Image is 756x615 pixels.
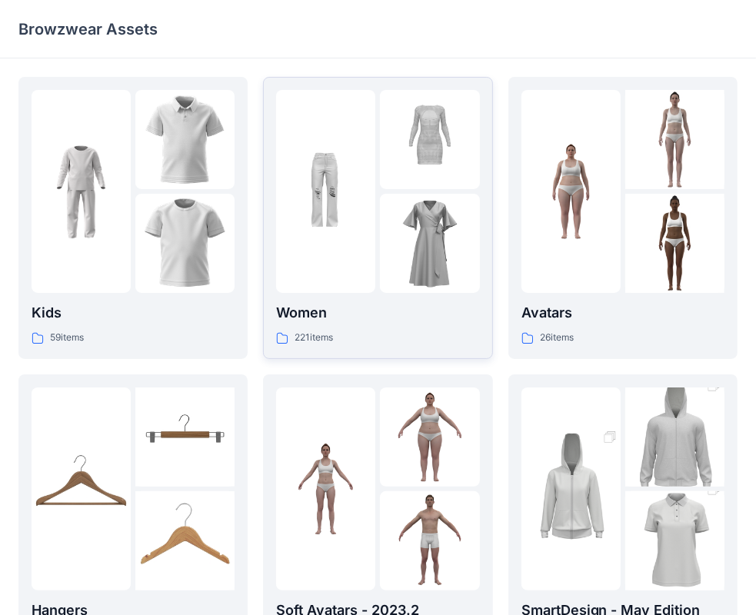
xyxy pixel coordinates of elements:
p: Avatars [521,302,724,324]
img: folder 1 [32,142,131,241]
img: folder 1 [521,142,621,241]
img: folder 1 [276,439,375,538]
p: 221 items [295,330,333,346]
p: Women [276,302,479,324]
a: folder 1folder 2folder 3Women221items [263,77,492,359]
img: folder 1 [521,414,621,563]
p: 26 items [540,330,574,346]
img: folder 2 [625,90,724,189]
img: folder 1 [276,142,375,241]
img: folder 3 [135,194,235,293]
img: folder 3 [380,491,479,590]
img: folder 3 [625,194,724,293]
img: folder 2 [135,90,235,189]
a: folder 1folder 2folder 3Kids59items [18,77,248,359]
a: folder 1folder 2folder 3Avatars26items [508,77,738,359]
p: 59 items [50,330,84,346]
p: Browzwear Assets [18,18,158,40]
img: folder 1 [32,439,131,538]
img: folder 2 [135,387,235,487]
img: folder 3 [380,194,479,293]
img: folder 2 [380,387,479,487]
img: folder 2 [625,363,724,512]
p: Kids [32,302,235,324]
img: folder 3 [135,491,235,590]
img: folder 2 [380,90,479,189]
